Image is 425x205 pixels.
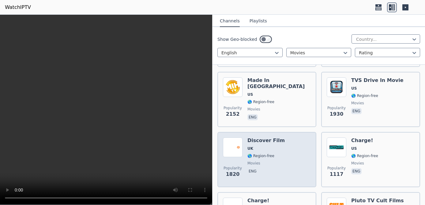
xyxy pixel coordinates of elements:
[247,99,274,104] span: 🌎 Region-free
[351,77,404,83] h6: TVS Drive In Movie
[224,106,242,110] span: Popularity
[351,168,362,174] p: eng
[351,137,378,144] h6: Charge!
[247,168,258,174] p: eng
[224,166,242,171] span: Popularity
[217,36,257,42] label: Show Geo-blocked
[351,146,357,151] span: US
[247,92,253,97] span: US
[351,101,364,106] span: movies
[226,110,240,118] span: 2152
[223,77,243,97] img: Made In Hollywood
[351,86,357,91] span: US
[327,77,346,97] img: TVS Drive In Movie
[351,161,364,166] span: movies
[250,15,267,27] button: Playlists
[351,198,404,204] h6: Pluto TV Cult Films
[351,108,362,114] p: eng
[5,4,31,11] a: WatchIPTV
[247,146,253,151] span: UK
[351,93,378,98] span: 🌎 Region-free
[330,110,344,118] span: 1930
[247,198,274,204] h6: Charge!
[220,15,240,27] button: Channels
[330,171,344,178] span: 1117
[247,77,311,90] h6: Made In [GEOGRAPHIC_DATA]
[226,171,240,178] span: 1820
[327,137,346,157] img: Charge!
[247,153,274,158] span: 🌎 Region-free
[351,153,378,158] span: 🌎 Region-free
[247,114,258,120] p: eng
[327,166,346,171] span: Popularity
[327,106,346,110] span: Popularity
[223,137,243,157] img: Discover Film
[247,137,285,144] h6: Discover Film
[247,107,260,112] span: movies
[247,161,260,166] span: movies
